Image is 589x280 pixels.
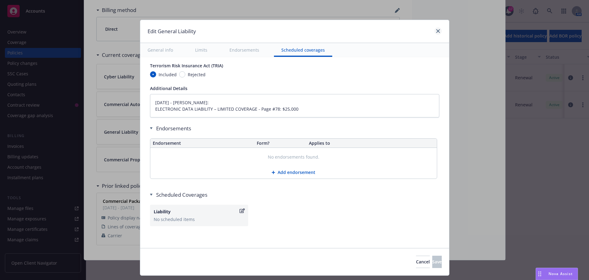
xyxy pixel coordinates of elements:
input: Included [150,71,156,77]
span: Additional Details [150,85,187,91]
button: Add endorsement [150,166,437,179]
button: Endorsements [222,43,267,57]
div: Liability [154,208,238,215]
th: Applies to [306,139,437,148]
button: LiabilityNo scheduled items [150,205,248,226]
input: Rejected [179,71,185,77]
h1: Edit General Liability [148,27,196,35]
span: Terrorism Risk Insurance Act (TRIA) [150,63,223,69]
span: Nova Assist [549,271,573,276]
button: Scheduled coverages [274,43,332,57]
div: Scheduled Coverages [150,191,439,199]
div: No scheduled items [154,216,244,223]
textarea: [DATE] - [PERSON_NAME]: ELECTRONIC DATA LIABILITY – LIMITED COVERAGE - Page #78: $25,000 [150,94,439,117]
span: Rejected [188,71,206,78]
span: No endorsements found. [268,154,319,160]
div: Endorsements [150,125,437,132]
th: Endorsement [150,139,255,148]
button: Limits [188,43,215,57]
th: Form? [254,139,306,148]
button: General info [140,43,180,57]
button: Nova Assist [536,268,578,280]
div: Drag to move [536,268,544,280]
span: Included [159,71,177,78]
